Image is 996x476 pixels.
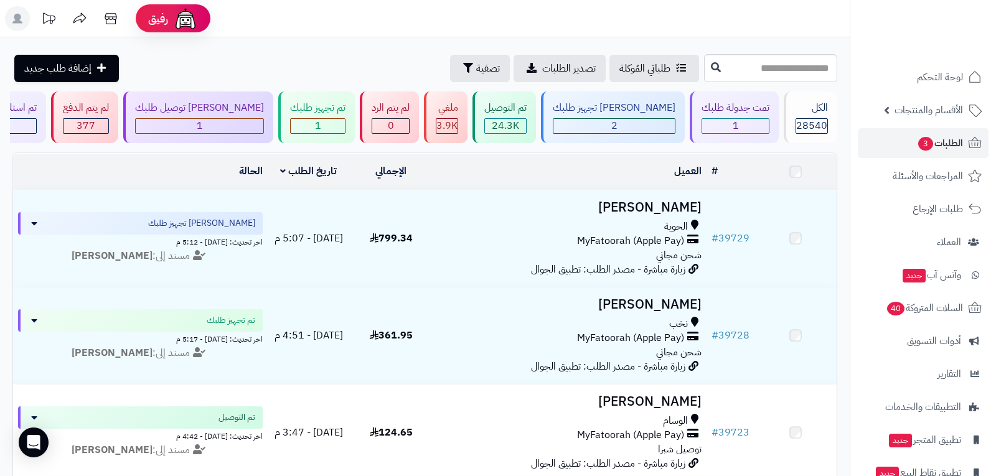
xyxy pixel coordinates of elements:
[858,227,989,257] a: العملاء
[531,262,685,277] span: زيارة مباشرة - مصدر الطلب: تطبيق الجوال
[14,55,119,82] a: إضافة طلب جديد
[135,101,264,115] div: [PERSON_NAME] توصيل طلبك
[674,164,702,179] a: العميل
[436,118,458,133] span: 3.9K
[553,101,675,115] div: [PERSON_NAME] تجهيز طلبك
[72,248,153,263] strong: [PERSON_NAME]
[858,260,989,290] a: وآتس آبجديد
[889,434,912,447] span: جديد
[437,394,702,409] h3: [PERSON_NAME]
[476,61,500,76] span: تصفية
[858,359,989,389] a: التقارير
[858,128,989,158] a: الطلبات3
[372,101,410,115] div: لم يتم الرد
[553,119,675,133] div: 2
[542,61,596,76] span: تصدير الطلبات
[619,61,670,76] span: طلباتي المُوكلة
[577,428,684,442] span: MyFatoorah (Apple Pay)
[937,365,961,383] span: التقارير
[372,119,409,133] div: 0
[9,249,272,263] div: مسند إلى:
[796,118,827,133] span: 28540
[733,118,739,133] span: 1
[858,425,989,455] a: تطبيق المتجرجديد
[275,328,343,343] span: [DATE] - 4:51 م
[388,118,394,133] span: 0
[18,332,263,345] div: اخر تحديث: [DATE] - 5:17 م
[514,55,606,82] a: تصدير الطلبات
[437,200,702,215] h3: [PERSON_NAME]
[63,119,108,133] div: 377
[669,317,688,331] span: نخب
[893,167,963,185] span: المراجعات والأسئلة
[24,61,92,76] span: إضافة طلب جديد
[357,91,421,143] a: لم يتم الرد 0
[663,414,688,428] span: الوسام
[901,266,961,284] span: وآتس آب
[9,443,272,457] div: مسند إلى:
[275,425,343,440] span: [DATE] - 3:47 م
[702,119,769,133] div: 1
[913,200,963,218] span: طلبات الإرجاع
[887,302,904,315] span: 40
[485,119,526,133] div: 24278
[577,234,684,248] span: MyFatoorah (Apple Pay)
[315,118,321,133] span: 1
[492,118,519,133] span: 24.3K
[72,345,153,360] strong: [PERSON_NAME]
[136,119,263,133] div: 1
[702,101,769,115] div: تمت جدولة طلبك
[611,118,618,133] span: 2
[239,164,263,179] a: الحالة
[436,101,458,115] div: ملغي
[858,194,989,224] a: طلبات الإرجاع
[290,101,345,115] div: تم تجهيز طلبك
[275,231,343,246] span: [DATE] - 5:07 م
[19,427,49,457] div: Open Intercom Messenger
[903,269,926,282] span: جديد
[858,326,989,356] a: أدوات التسويق
[470,91,538,143] a: تم التوصيل 24.3K
[531,359,685,374] span: زيارة مباشرة - مصدر الطلب: تطبيق الجوال
[77,118,95,133] span: 377
[370,328,413,343] span: 361.95
[858,392,989,422] a: التطبيقات والخدمات
[218,411,255,424] span: تم التوصيل
[370,425,413,440] span: 124.65
[450,55,510,82] button: تصفية
[911,32,984,58] img: logo-2.png
[858,62,989,92] a: لوحة التحكم
[712,328,749,343] a: #39728
[712,231,749,246] a: #39729
[658,442,702,457] span: توصيل شبرا
[173,6,198,31] img: ai-face.png
[712,231,718,246] span: #
[888,431,961,449] span: تطبيق المتجر
[796,101,828,115] div: الكل
[937,233,961,251] span: العملاء
[609,55,699,82] a: طلباتي المُوكلة
[148,217,255,230] span: [PERSON_NAME] تجهيز طلبك
[656,248,702,263] span: شحن مجاني
[421,91,470,143] a: ملغي 3.9K
[18,429,263,442] div: اخر تحديث: [DATE] - 4:42 م
[375,164,406,179] a: الإجمالي
[121,91,276,143] a: [PERSON_NAME] توصيل طلبك 1
[917,68,963,86] span: لوحة التحكم
[895,101,963,119] span: الأقسام والمنتجات
[484,101,527,115] div: تم التوصيل
[9,346,272,360] div: مسند إلى:
[49,91,121,143] a: لم يتم الدفع 377
[712,425,749,440] a: #39723
[664,220,688,234] span: الحوية
[858,293,989,323] a: السلات المتروكة40
[907,332,961,350] span: أدوات التسويق
[577,331,684,345] span: MyFatoorah (Apple Pay)
[885,398,961,416] span: التطبيقات والخدمات
[72,442,153,457] strong: [PERSON_NAME]
[370,231,413,246] span: 799.34
[437,297,702,312] h3: [PERSON_NAME]
[886,299,963,317] span: السلات المتروكة
[781,91,840,143] a: الكل28540
[917,134,963,152] span: الطلبات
